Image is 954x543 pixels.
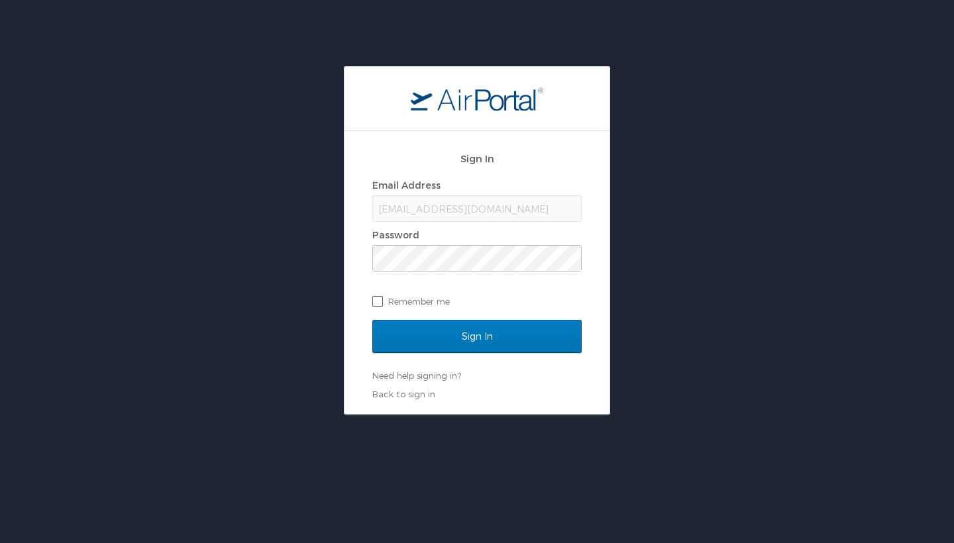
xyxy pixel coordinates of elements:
[372,320,582,353] input: Sign In
[372,291,582,311] label: Remember me
[372,389,435,399] a: Back to sign in
[372,151,582,166] h2: Sign In
[411,87,543,111] img: logo
[372,229,419,240] label: Password
[372,370,461,381] a: Need help signing in?
[372,179,441,191] label: Email Address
